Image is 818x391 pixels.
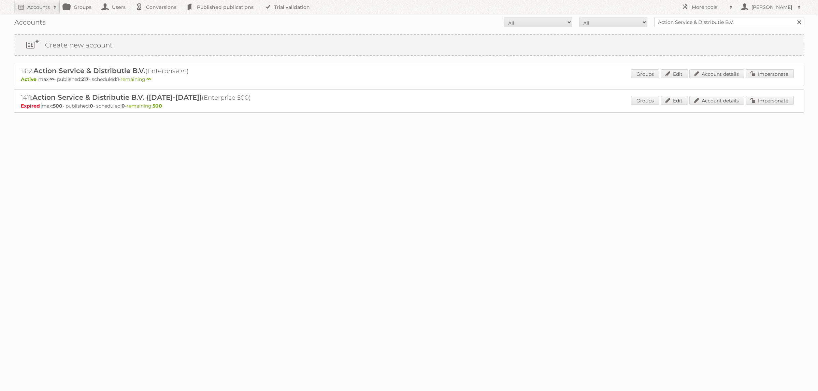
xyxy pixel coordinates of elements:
[21,103,797,109] p: max: - published: - scheduled: -
[27,4,50,11] h2: Accounts
[21,103,42,109] span: Expired
[661,96,688,105] a: Edit
[120,76,151,82] span: remaining:
[127,103,162,109] span: remaining:
[689,69,744,78] a: Account details
[746,96,794,105] a: Impersonate
[81,76,89,82] strong: 217
[21,76,38,82] span: Active
[117,76,119,82] strong: 1
[14,35,804,55] a: Create new account
[33,67,145,75] span: Action Service & Distributie B.V.
[631,96,659,105] a: Groups
[746,69,794,78] a: Impersonate
[153,103,162,109] strong: 500
[121,103,125,109] strong: 0
[661,69,688,78] a: Edit
[692,4,726,11] h2: More tools
[90,103,93,109] strong: 0
[53,103,62,109] strong: 500
[750,4,794,11] h2: [PERSON_NAME]
[21,67,260,75] h2: 1182: (Enterprise ∞)
[146,76,151,82] strong: ∞
[32,93,202,101] span: Action Service & Distributie B.V. ([DATE]-[DATE])
[21,93,260,102] h2: 1411: (Enterprise 500)
[689,96,744,105] a: Account details
[21,76,797,82] p: max: - published: - scheduled: -
[631,69,659,78] a: Groups
[49,76,54,82] strong: ∞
